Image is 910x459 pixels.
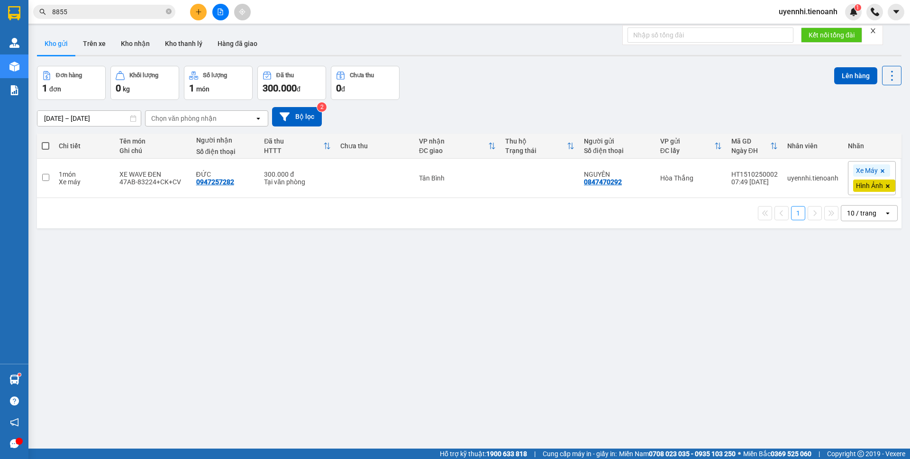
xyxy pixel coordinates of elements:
button: Đơn hàng1đơn [37,66,106,100]
img: phone-icon [871,8,879,16]
button: Đã thu300.000đ [257,66,326,100]
strong: 0369 525 060 [771,450,811,458]
div: 300.000 đ [264,171,331,178]
span: close-circle [166,8,172,17]
span: Xe Máy [856,166,878,175]
div: Tân Bình [419,174,496,182]
span: search [39,9,46,15]
th: Toggle SortBy [414,134,500,159]
img: warehouse-icon [9,62,19,72]
span: Hòa Thắng [71,5,115,15]
span: món [196,85,209,93]
div: Đã thu [264,137,323,145]
div: Chưa thu [340,142,409,150]
button: Kho gửi [37,32,75,55]
div: Thu hộ [505,137,567,145]
button: Chưa thu0đ [331,66,400,100]
button: Hàng đã giao [210,32,265,55]
span: aim [239,9,246,15]
span: close [870,27,876,34]
div: Chưa thu [350,72,374,79]
strong: 1900 633 818 [486,450,527,458]
span: Kết nối tổng đài [809,30,855,40]
strong: 0708 023 035 - 0935 103 250 [649,450,736,458]
button: Số lượng1món [184,66,253,100]
strong: Nhận: [5,55,168,80]
svg: open [255,115,262,122]
img: logo-vxr [8,6,20,20]
span: ⚪️ [738,452,741,456]
button: Kho thanh lý [157,32,210,55]
sup: 2 [317,102,327,112]
div: 0847470292 [584,178,622,186]
div: Người gửi [584,137,651,145]
svg: open [884,209,892,217]
button: Kho nhận [113,32,157,55]
th: Toggle SortBy [727,134,783,159]
th: Toggle SortBy [655,134,727,159]
span: question-circle [10,396,19,405]
div: Số điện thoại [196,148,255,155]
button: Kết nối tổng đài [801,27,862,43]
div: Tại văn phòng [264,178,331,186]
div: Nhân viên [787,142,838,150]
div: ĐC lấy [660,147,714,154]
span: kg [123,85,130,93]
sup: 1 [855,4,861,11]
sup: 1 [18,373,21,376]
button: Khối lượng0kg [110,66,179,100]
div: Người nhận [196,136,255,144]
span: message [10,439,19,448]
button: 1 [791,206,805,220]
span: close-circle [166,9,172,14]
img: icon-new-feature [849,8,858,16]
span: Hỗ trợ kỹ thuật: [440,449,527,459]
span: NGUYÊN - 0847470292 [54,17,135,25]
div: HT1510250002 [731,171,778,178]
span: uyennhi.tienoanh [771,6,845,18]
th: Toggle SortBy [500,134,579,159]
span: đ [297,85,300,93]
span: plus [195,9,202,15]
button: Lên hàng [834,67,877,84]
div: 07:49 [DATE] [731,178,778,186]
button: Trên xe [75,32,113,55]
input: Nhập số tổng đài [628,27,793,43]
span: copyright [857,450,864,457]
div: Hòa Thắng [660,174,722,182]
div: XE WAVE ĐEN [119,171,187,178]
div: Trạng thái [505,147,567,154]
div: Chi tiết [59,142,110,150]
div: Khối lượng [129,72,158,79]
div: Ngày ĐH [731,147,770,154]
span: | [534,449,536,459]
span: 1 [42,82,47,94]
div: Tên món [119,137,187,145]
span: đơn [49,85,61,93]
div: NGUYÊN [584,171,651,178]
div: Mã GD [731,137,770,145]
div: 47AB-83224+CK+CV [119,178,187,186]
input: Select a date range. [37,111,141,126]
span: | [819,449,820,459]
span: Hình Ảnh [856,181,883,190]
span: notification [10,418,19,427]
span: đ [341,85,345,93]
button: Bộ lọc [272,107,322,126]
div: Số lượng [203,72,227,79]
span: Tân Bình [71,55,168,80]
div: Ghi chú [119,147,187,154]
div: Xe máy [59,178,110,186]
th: Toggle SortBy [259,134,336,159]
span: 1 [856,4,859,11]
span: uyennhi.tienoanh - In: [54,27,173,44]
button: caret-down [888,4,904,20]
div: Đã thu [276,72,294,79]
div: VP gửi [660,137,714,145]
div: 10 / trang [847,208,876,218]
div: ĐC giao [419,147,488,154]
span: Miền Nam [619,449,736,459]
span: file-add [217,9,224,15]
div: Số điện thoại [584,147,651,154]
div: Nhãn [848,142,896,150]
